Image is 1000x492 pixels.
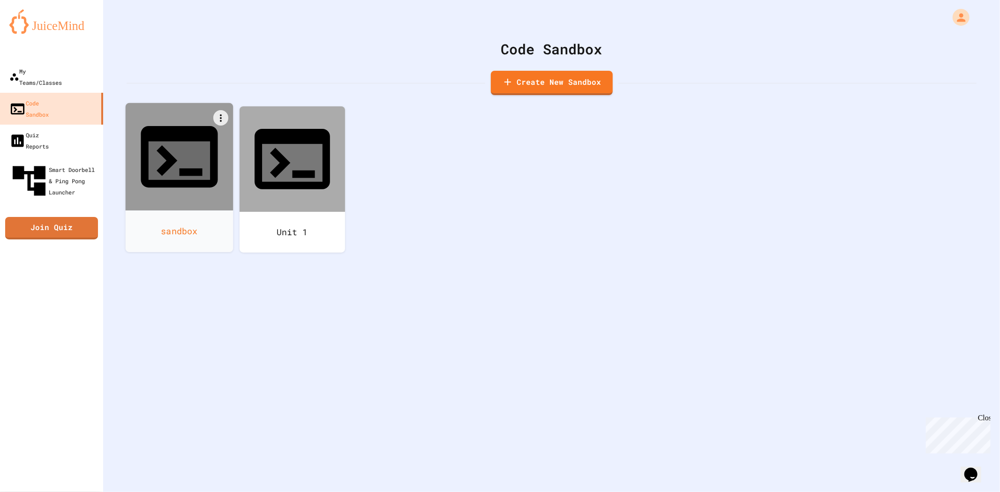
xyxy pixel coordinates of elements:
[5,217,98,239] a: Join Quiz
[126,103,233,252] a: sandbox
[9,66,62,88] div: My Teams/Classes
[127,38,977,60] div: Code Sandbox
[922,414,991,454] iframe: chat widget
[9,97,49,120] div: Code Sandbox
[943,7,972,28] div: My Account
[4,4,65,60] div: Chat with us now!Close
[126,210,233,252] div: sandbox
[9,9,94,34] img: logo-orange.svg
[240,212,345,253] div: Unit 1
[961,455,991,483] iframe: chat widget
[9,161,99,201] div: Smart Doorbell & Ping Pong Launcher
[9,129,49,152] div: Quiz Reports
[240,106,345,253] a: Unit 1
[491,71,613,95] a: Create New Sandbox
